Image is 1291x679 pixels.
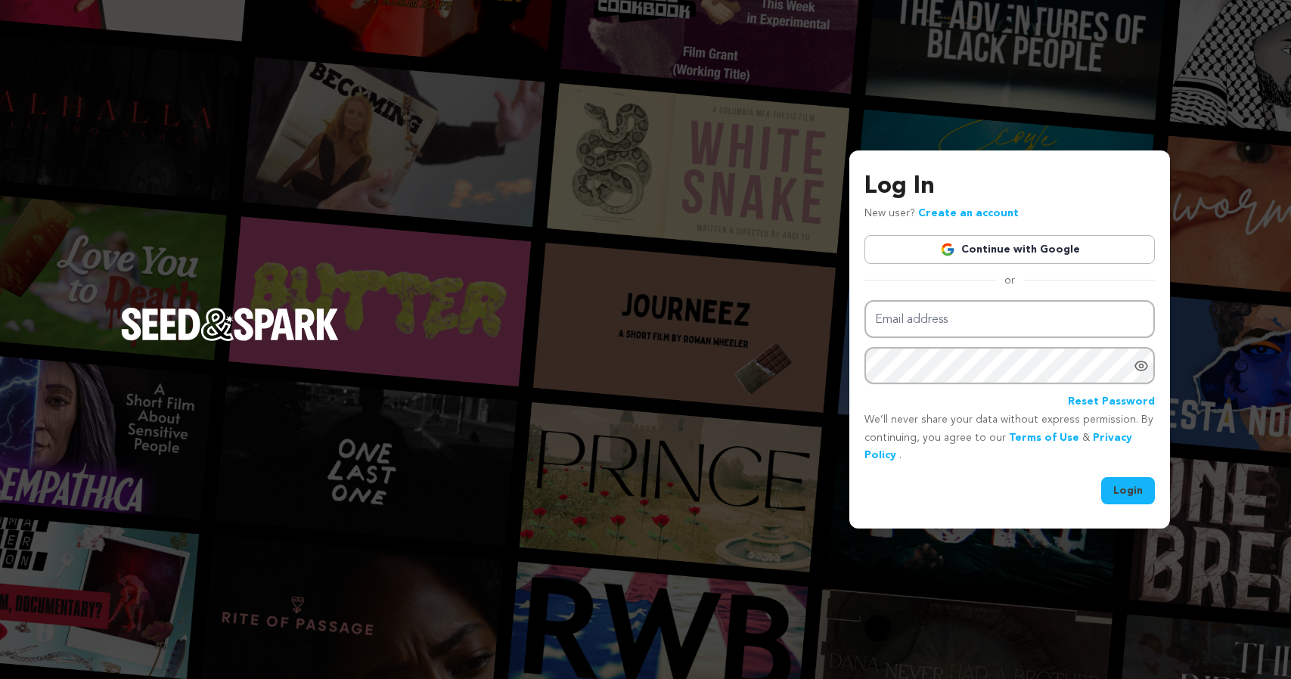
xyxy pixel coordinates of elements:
p: We’ll never share your data without express permission. By continuing, you agree to our & . [864,411,1155,465]
a: Seed&Spark Homepage [121,308,339,371]
a: Show password as plain text. Warning: this will display your password on the screen. [1134,358,1149,374]
a: Continue with Google [864,235,1155,264]
span: or [995,273,1024,288]
img: Google logo [940,242,955,257]
button: Login [1101,477,1155,504]
img: Seed&Spark Logo [121,308,339,341]
input: Email address [864,300,1155,339]
a: Create an account [918,208,1019,219]
a: Reset Password [1068,393,1155,411]
p: New user? [864,205,1019,223]
a: Terms of Use [1009,433,1079,443]
h3: Log In [864,169,1155,205]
